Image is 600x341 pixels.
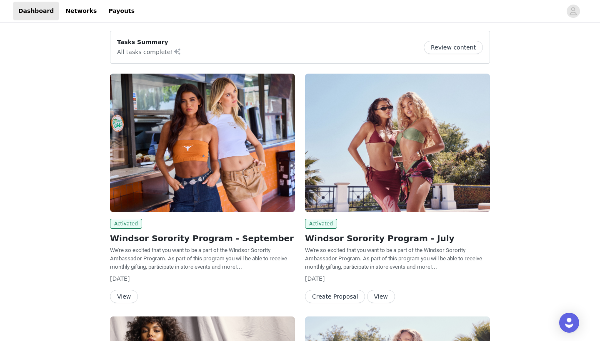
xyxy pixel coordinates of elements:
[117,47,181,57] p: All tasks complete!
[424,41,483,54] button: Review content
[305,290,365,303] button: Create Proposal
[110,247,287,270] span: We're so excited that you want to be a part of the Windsor Sorority Ambassador Program. As part o...
[110,219,142,229] span: Activated
[305,219,337,229] span: Activated
[110,232,295,245] h2: Windsor Sorority Program - September
[305,275,325,282] span: [DATE]
[305,74,490,212] img: Windsor
[110,74,295,212] img: Windsor
[13,2,59,20] a: Dashboard
[60,2,102,20] a: Networks
[103,2,140,20] a: Payouts
[367,294,395,300] a: View
[110,290,138,303] button: View
[305,247,482,270] span: We're so excited that you want to be a part of the Windsor Sorority Ambassador Program. As part o...
[117,38,181,47] p: Tasks Summary
[367,290,395,303] button: View
[569,5,577,18] div: avatar
[110,294,138,300] a: View
[559,313,579,333] div: Open Intercom Messenger
[110,275,130,282] span: [DATE]
[305,232,490,245] h2: Windsor Sorority Program - July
